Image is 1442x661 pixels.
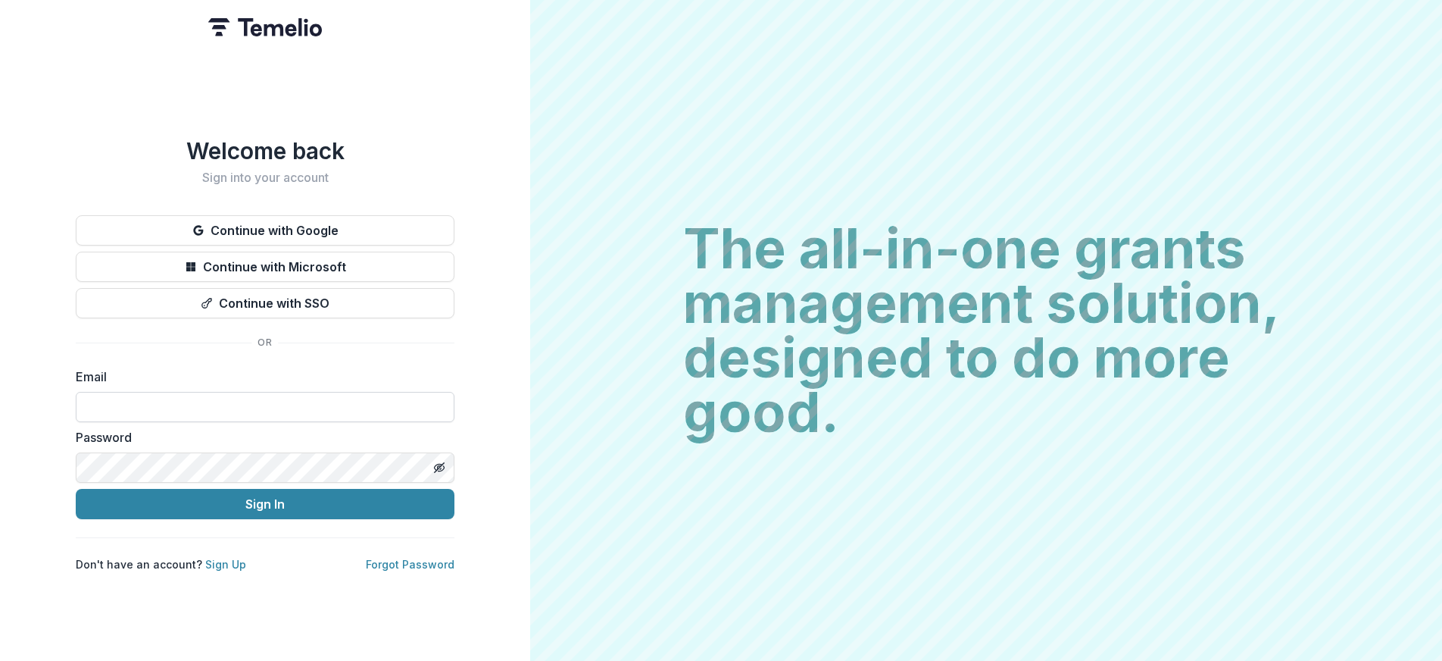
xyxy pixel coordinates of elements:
a: Sign Up [205,558,246,571]
h1: Welcome back [76,137,454,164]
button: Toggle password visibility [427,456,451,480]
h2: Sign into your account [76,171,454,185]
label: Email [76,368,445,386]
button: Continue with SSO [76,288,454,318]
button: Continue with Microsoft [76,252,454,282]
a: Forgot Password [366,558,454,571]
label: Password [76,428,445,446]
button: Sign In [76,489,454,519]
img: Temelio [208,18,322,36]
p: Don't have an account? [76,556,246,572]
button: Continue with Google [76,215,454,246]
